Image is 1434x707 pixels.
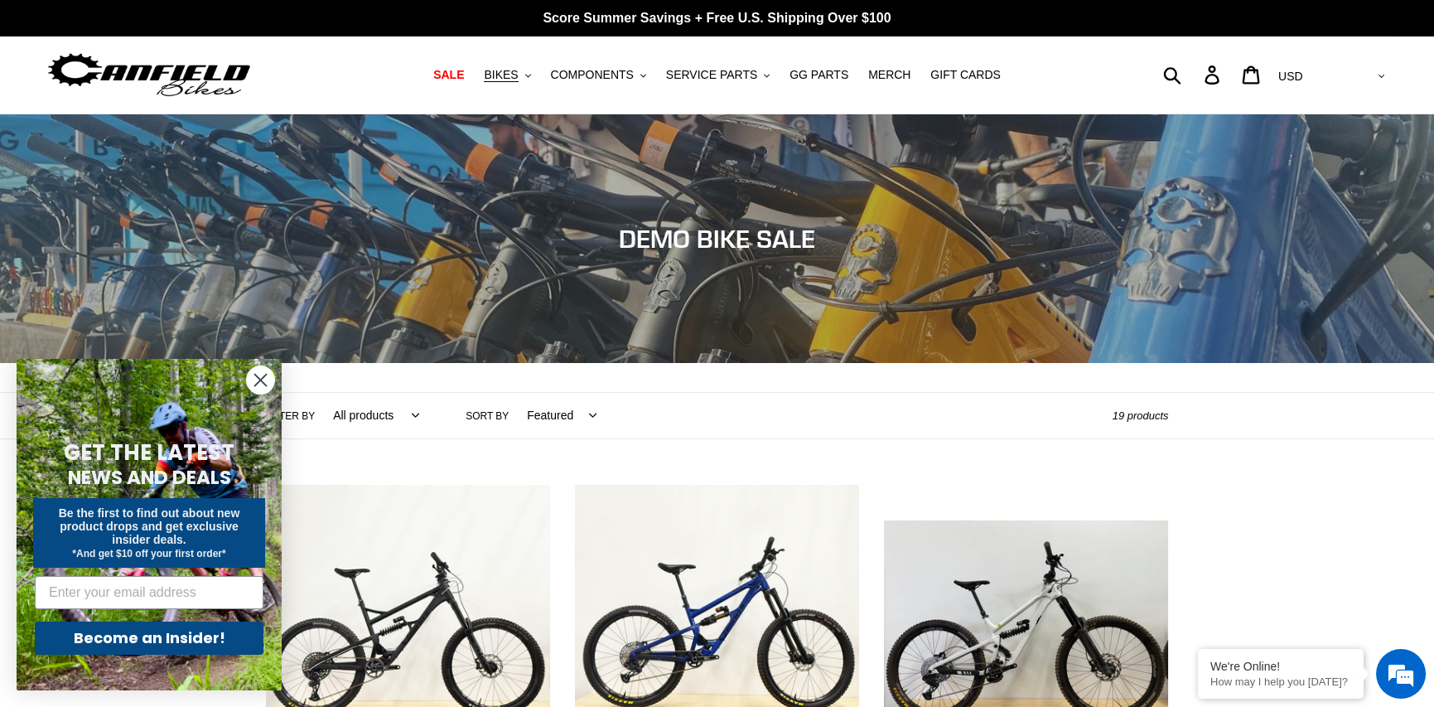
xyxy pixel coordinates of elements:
button: SERVICE PARTS [658,64,778,86]
span: SERVICE PARTS [666,68,757,82]
span: GET THE LATEST [64,438,234,467]
button: BIKES [476,64,538,86]
span: GIFT CARDS [930,68,1001,82]
a: MERCH [860,64,919,86]
button: Become an Insider! [35,622,263,655]
span: We're online! [96,209,229,376]
span: NEWS AND DEALS [68,464,231,491]
span: Be the first to find out about new product drops and get exclusive insider deals. [59,506,240,546]
input: Search [1172,56,1214,93]
label: Sort by [466,409,509,424]
button: Close dialog [246,366,275,395]
span: *And get $10 off your first order* [72,548,225,559]
div: We're Online! [1210,660,1351,673]
p: How may I help you today? [1210,676,1351,688]
a: GIFT CARDS [922,64,1009,86]
textarea: Type your message and hit 'Enter' [8,453,316,511]
span: DEMO BIKE SALE [619,224,815,254]
input: Enter your email address [35,576,263,609]
span: COMPONENTS [551,68,634,82]
span: 19 products [1113,409,1169,422]
img: d_696896380_company_1647369064580_696896380 [53,83,94,124]
div: Chat with us now [111,93,303,114]
div: Minimize live chat window [272,8,311,48]
a: GG PARTS [781,64,857,86]
a: SALE [425,64,472,86]
span: BIKES [484,68,518,82]
img: Canfield Bikes [46,49,253,101]
span: SALE [433,68,464,82]
span: MERCH [868,68,910,82]
div: Navigation go back [18,91,43,116]
button: COMPONENTS [543,64,654,86]
span: GG PARTS [789,68,848,82]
